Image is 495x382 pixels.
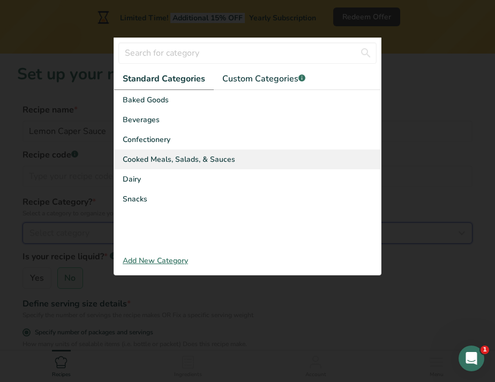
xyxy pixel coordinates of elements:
input: Search for category [118,42,377,64]
span: Cooked Meals, Salads, & Sauces [123,154,235,165]
div: Add New Category [114,255,381,266]
span: Custom Categories [222,72,305,85]
span: Dairy [123,174,141,185]
span: Beverages [123,114,160,125]
span: Standard Categories [123,72,205,85]
iframe: Intercom live chat [459,346,484,371]
span: 1 [481,346,489,354]
span: Confectionery [123,134,170,145]
span: Snacks [123,193,147,205]
span: Baked Goods [123,94,169,106]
